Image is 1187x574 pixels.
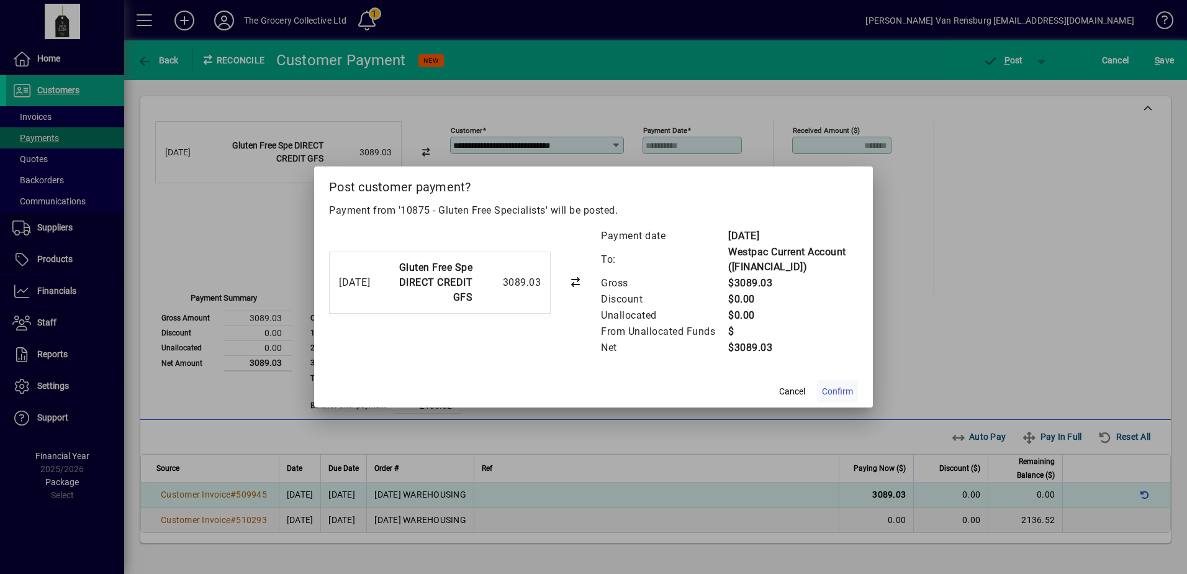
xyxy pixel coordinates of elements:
[728,307,858,324] td: $0.00
[600,291,728,307] td: Discount
[600,275,728,291] td: Gross
[728,291,858,307] td: $0.00
[817,380,858,403] button: Confirm
[728,275,858,291] td: $3089.03
[600,324,728,340] td: From Unallocated Funds
[772,380,812,403] button: Cancel
[314,166,873,203] h2: Post customer payment?
[728,340,858,356] td: $3089.03
[822,385,853,398] span: Confirm
[728,324,858,340] td: $
[600,307,728,324] td: Unallocated
[329,203,858,218] p: Payment from '10875 - Gluten Free Specialists' will be posted.
[728,228,858,244] td: [DATE]
[339,275,370,290] div: [DATE]
[779,385,805,398] span: Cancel
[728,244,858,275] td: Westpac Current Account ([FINANCIAL_ID])
[600,340,728,356] td: Net
[479,275,541,290] div: 3089.03
[399,262,473,303] strong: Gluten Free Spe DIRECT CREDIT GFS
[600,228,728,244] td: Payment date
[600,244,728,275] td: To:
